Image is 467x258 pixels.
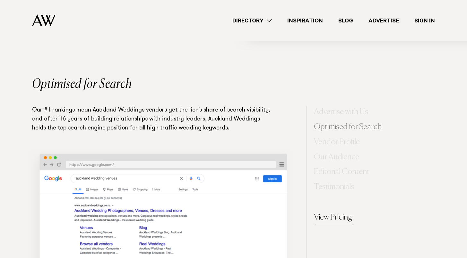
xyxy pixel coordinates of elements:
[32,106,271,133] p: Our #1 rankings mean Auckland Weddings vendors get the lion’s share of search visibility, and aft...
[361,16,407,25] a: Advertise
[331,16,361,25] a: Blog
[407,16,443,25] a: Sign In
[32,78,435,91] h2: Optimised for Search
[280,16,331,25] a: Inspiration
[314,121,382,134] a: Optimised for Search
[32,14,56,26] img: Auckland Weddings Logo
[314,106,368,119] a: Advertise with Us
[314,212,352,224] a: View Pricing
[314,166,369,179] a: Editorial Content
[314,181,354,194] a: Testimonials
[314,151,359,164] a: Our Audience
[314,136,360,149] a: Vendor Profile
[225,16,280,25] a: Directory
